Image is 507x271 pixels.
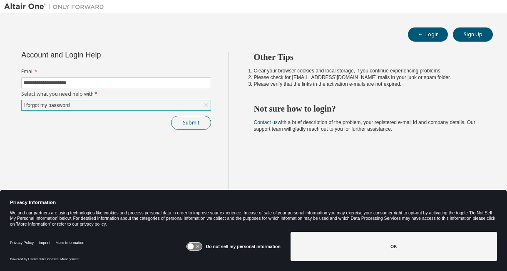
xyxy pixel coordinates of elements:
[254,103,478,114] h2: Not sure how to login?
[171,116,211,130] button: Submit
[4,2,108,11] img: Altair One
[254,119,475,132] span: with a brief description of the problem, your registered e-mail id and company details. Our suppo...
[254,52,478,62] h2: Other Tips
[254,119,278,125] a: Contact us
[21,68,211,75] label: Email
[254,67,478,74] li: Clear your browser cookies and local storage, if you continue experiencing problems.
[254,74,478,81] li: Please check for [EMAIL_ADDRESS][DOMAIN_NAME] mails in your junk or spam folder.
[254,81,478,87] li: Please verify that the links in the activation e-mails are not expired.
[21,91,211,97] label: Select what you need help with
[21,52,173,58] div: Account and Login Help
[453,27,493,42] button: Sign Up
[408,27,448,42] button: Login
[22,100,211,110] div: I forgot my password
[22,101,71,110] div: I forgot my password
